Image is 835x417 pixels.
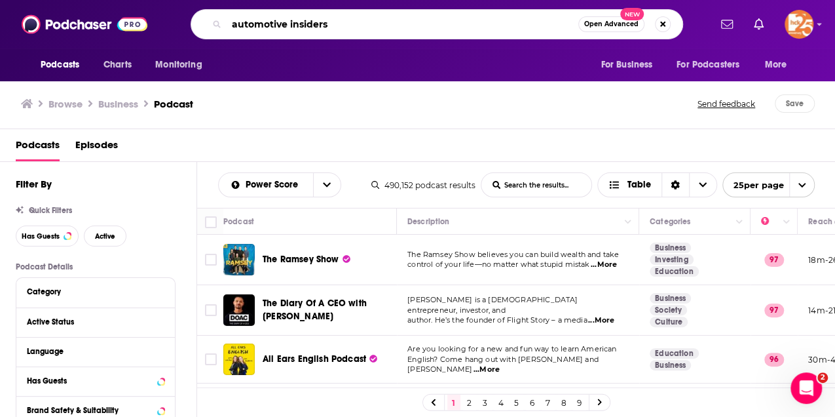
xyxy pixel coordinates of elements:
[84,226,126,247] button: Active
[263,298,367,322] span: The Diary Of A CEO with [PERSON_NAME]
[732,214,747,230] button: Column Actions
[223,344,255,375] img: All Ears English Podcast
[16,178,52,190] h2: Filter By
[27,287,156,296] div: Category
[785,10,813,39] button: Show profile menu
[765,56,787,74] span: More
[817,372,828,383] span: 2
[22,12,147,37] img: Podchaser - Follow, Share and Rate Podcasts
[785,10,813,39] span: Logged in as kerrifulks
[146,52,219,77] button: open menu
[601,56,652,74] span: For Business
[473,365,500,375] span: ...More
[263,297,392,323] a: The Diary Of A CEO with [PERSON_NAME]
[31,52,96,77] button: open menu
[155,56,202,74] span: Monitoring
[650,266,699,277] a: Education
[510,395,523,410] a: 5
[205,353,217,365] span: Toggle select row
[263,254,339,265] span: The Ramsey Show
[371,180,475,190] div: 490,152 podcast results
[75,134,118,161] a: Episodes
[154,98,193,110] h3: Podcast
[27,317,156,327] div: Active Status
[447,395,460,410] a: 1
[27,406,153,415] div: Brand Safety & Suitability
[749,13,769,35] a: Show notifications dropdown
[205,254,217,266] span: Toggle select row
[407,260,589,269] span: control of your life—no matter what stupid mistak
[526,395,539,410] a: 6
[588,315,614,326] span: ...More
[223,244,255,275] a: The Ramsey Show
[542,395,555,410] a: 7
[407,344,616,353] span: Are you looking for a new and fun way to learn American
[27,372,164,389] button: Has Guests
[775,94,815,113] button: Save
[16,226,79,247] button: Has Guests
[98,98,138,110] h1: Business
[764,304,784,317] p: 97
[597,172,717,197] button: Choose View
[494,395,508,410] a: 4
[584,21,639,28] span: Open Advanced
[16,262,176,271] p: Podcast Details
[22,233,60,240] span: Has Guests
[650,214,690,229] div: Categories
[191,9,683,39] div: Search podcasts, credits, & more...
[263,353,377,366] a: All Ears English Podcast
[407,295,578,315] span: [PERSON_NAME] is a [DEMOGRAPHIC_DATA] entrepreneur, investor, and
[650,348,699,359] a: Education
[790,372,822,404] iframe: Intercom live chat
[591,52,669,77] button: open menu
[650,305,687,315] a: Society
[223,294,255,326] img: The Diary Of A CEO with Steven Bartlett
[578,16,644,32] button: Open AdvancedNew
[479,395,492,410] a: 3
[591,260,617,270] span: ...More
[48,98,83,110] a: Browse
[227,14,578,35] input: Search podcasts, credits, & more...
[219,180,313,189] button: open menu
[723,175,784,195] span: 25 per page
[407,355,599,374] span: English? Come hang out with [PERSON_NAME] and [PERSON_NAME]
[407,214,449,229] div: Description
[27,283,164,300] button: Category
[764,353,784,366] p: 96
[407,315,587,325] span: author. He’s the founder of Flight Story – a media
[29,206,72,215] span: Quick Filters
[761,214,779,229] div: Power Score
[27,343,164,359] button: Language
[627,180,651,189] span: Table
[407,250,619,259] span: The Ramsey Show believes you can build wealth and take
[313,173,341,197] button: open menu
[650,317,688,327] a: Culture
[27,347,156,356] div: Language
[27,376,153,386] div: Has Guests
[722,172,815,197] button: open menu
[694,94,759,113] button: Send feedback
[95,52,139,77] a: Charts
[661,173,689,197] div: Sort Direction
[650,293,691,304] a: Business
[95,233,115,240] span: Active
[16,134,60,161] a: Podcasts
[263,253,350,266] a: The Ramsey Show
[463,395,476,410] a: 2
[785,10,813,39] img: User Profile
[103,56,132,74] span: Charts
[668,52,758,77] button: open menu
[218,172,341,197] h2: Choose List sort
[716,13,738,35] a: Show notifications dropdown
[557,395,570,410] a: 8
[756,52,804,77] button: open menu
[764,253,784,266] p: 97
[263,353,366,365] span: All Ears English Podcast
